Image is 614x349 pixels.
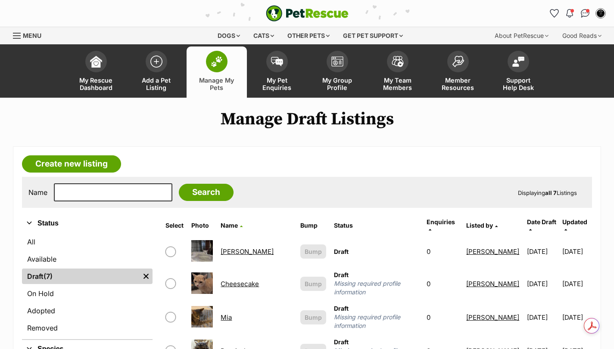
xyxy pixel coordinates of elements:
[305,247,322,256] span: Bump
[22,234,153,250] a: All
[428,46,488,98] a: Member Resources
[212,27,246,44] div: Dogs
[22,286,153,301] a: On Hold
[22,320,153,336] a: Removed
[518,189,577,196] span: Displaying Listings
[305,313,322,322] span: Bump
[22,269,140,284] a: Draft
[271,57,283,66] img: pet-enquiries-icon-7e3ad2cf08bfb03b45e93fb7055b45f3efa6380592205ae92323e6603595dc1f.svg
[524,237,561,266] td: [DATE]
[334,279,418,296] span: Missing required profile information
[28,188,47,196] label: Name
[77,77,115,91] span: My Rescue Dashboard
[527,218,556,232] a: Date Draft
[427,218,455,225] span: translation missing: en.admin.listings.index.attributes.enquiries
[334,338,349,346] span: Draft
[488,46,549,98] a: Support Help Desk
[297,215,330,236] th: Bump
[211,56,223,67] img: manage-my-pets-icon-02211641906a0b7f246fdf0571729dbe1e7629f14944591b6c1af311fb30b64b.svg
[258,77,296,91] span: My Pet Enquiries
[527,218,556,225] span: translation missing: en.admin.listings.index.attributes.date_draft
[563,6,577,20] button: Notifications
[452,56,464,67] img: member-resources-icon-8e73f808a243e03378d46382f2149f9095a855e16c252ad45f914b54edf8863c.svg
[221,222,243,229] a: Name
[368,46,428,98] a: My Team Members
[334,271,349,278] span: Draft
[140,269,153,284] a: Remove filter
[247,27,280,44] div: Cats
[44,271,53,281] span: (7)
[547,6,561,20] a: Favourites
[247,46,307,98] a: My Pet Enquiries
[331,56,343,67] img: group-profile-icon-3fa3cf56718a62981997c0bc7e787c4b2cf8bcc04b72c1350f741eb67cf2f40e.svg
[221,313,232,321] a: Mia
[22,155,121,173] a: Create new listing
[162,215,187,236] th: Select
[562,218,587,232] a: Updated
[524,267,561,300] td: [DATE]
[556,27,608,44] div: Good Reads
[318,77,357,91] span: My Group Profile
[334,248,349,255] span: Draft
[466,247,519,256] a: [PERSON_NAME]
[562,301,591,334] td: [DATE]
[334,313,418,330] span: Missing required profile information
[524,301,561,334] td: [DATE]
[300,244,326,259] button: Bump
[423,267,462,300] td: 0
[307,46,368,98] a: My Group Profile
[23,32,41,39] span: Menu
[150,56,162,68] img: add-pet-listing-icon-0afa8454b4691262ce3f59096e99ab1cd57d4a30225e0717b998d2c9b9846f56.svg
[337,27,409,44] div: Get pet support
[512,56,524,67] img: help-desk-icon-fdf02630f3aa405de69fd3d07c3f3aa587a6932b1a1747fa1d2bba05be0121f9.svg
[392,56,404,67] img: team-members-icon-5396bd8760b3fe7c0b43da4ab00e1e3bb1a5d9ba89233759b79545d2d3fc5d0d.svg
[13,27,47,43] a: Menu
[562,237,591,266] td: [DATE]
[22,218,153,229] button: Status
[197,77,236,91] span: Manage My Pets
[466,313,519,321] a: [PERSON_NAME]
[466,222,498,229] a: Listed by
[594,6,608,20] button: My account
[499,77,538,91] span: Support Help Desk
[547,6,608,20] ul: Account quick links
[489,27,555,44] div: About PetRescue
[545,189,557,196] strong: all 7
[300,277,326,291] button: Bump
[423,237,462,266] td: 0
[137,77,176,91] span: Add a Pet Listing
[466,280,519,288] a: [PERSON_NAME]
[330,215,422,236] th: Status
[22,303,153,318] a: Adopted
[562,267,591,300] td: [DATE]
[221,280,259,288] a: Cheesecake
[305,279,322,288] span: Bump
[266,5,349,22] a: PetRescue
[334,305,349,312] span: Draft
[188,215,216,236] th: Photo
[126,46,187,98] a: Add a Pet Listing
[221,247,274,256] a: [PERSON_NAME]
[439,77,477,91] span: Member Resources
[266,5,349,22] img: logo-e224e6f780fb5917bec1dbf3a21bbac754714ae5b6737aabdf751b685950b380.svg
[22,251,153,267] a: Available
[566,9,573,18] img: notifications-46538b983faf8c2785f20acdc204bb7945ddae34d4c08c2a6579f10ce5e182be.svg
[66,46,126,98] a: My Rescue Dashboard
[187,46,247,98] a: Manage My Pets
[300,310,326,324] button: Bump
[581,9,590,18] img: chat-41dd97257d64d25036548639549fe6c8038ab92f7586957e7f3b1b290dea8141.svg
[427,218,455,232] a: Enquiries
[562,218,587,225] span: Updated
[281,27,336,44] div: Other pets
[90,56,102,68] img: dashboard-icon-eb2f2d2d3e046f16d808141f083e7271f6b2e854fb5c12c21221c1fb7104beca.svg
[423,301,462,334] td: 0
[179,184,234,201] input: Search
[22,232,153,339] div: Status
[378,77,417,91] span: My Team Members
[578,6,592,20] a: Conversations
[596,9,605,18] img: Holly Stokes profile pic
[221,222,238,229] span: Name
[466,222,493,229] span: Listed by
